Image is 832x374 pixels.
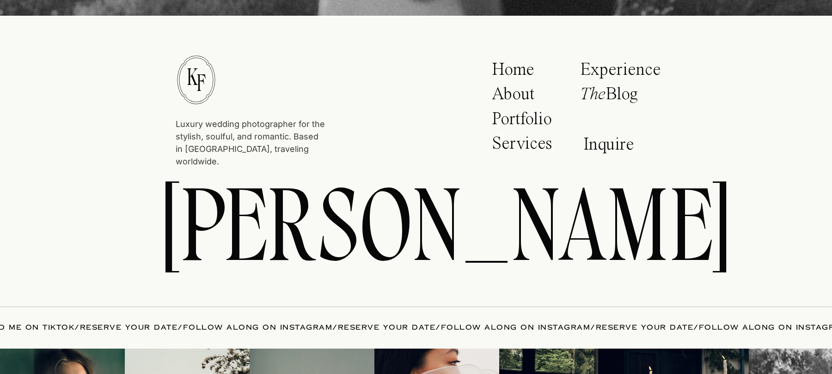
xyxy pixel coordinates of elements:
[580,85,655,109] a: TheBlog
[441,323,591,332] a: FOLLOW ALONG ON INSTAGRAM
[583,136,639,157] a: Inquire
[338,323,436,332] a: RESERVE YOUR DATE
[306,134,585,230] p: INSPIR
[492,61,540,84] a: Home
[492,85,546,109] a: About
[187,65,198,86] p: K
[381,289,563,335] p: Travel / Sunlit Spaces / Family / Dinner Parties / Nature / The Ocean / Interior Design / Dreams ...
[492,135,556,158] a: Services
[492,110,558,133] a: Portfolio
[580,85,655,109] p: Blog
[190,71,212,92] p: F
[283,88,351,145] i: the
[580,61,661,81] a: Experience
[183,323,333,332] a: FOLLOW ALONG ON INSTAGRAM
[355,71,553,167] p: the
[249,39,583,176] h1: ABOUT BRAND
[596,323,694,332] a: RESERVE YOUR DATE
[161,172,671,281] a: [PERSON_NAME]
[80,323,178,332] a: RESERVE YOUR DATE
[176,118,325,158] p: Luxury wedding photographer for the stylish, soulful, and romantic. Based in [GEOGRAPHIC_DATA], t...
[580,86,606,103] i: The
